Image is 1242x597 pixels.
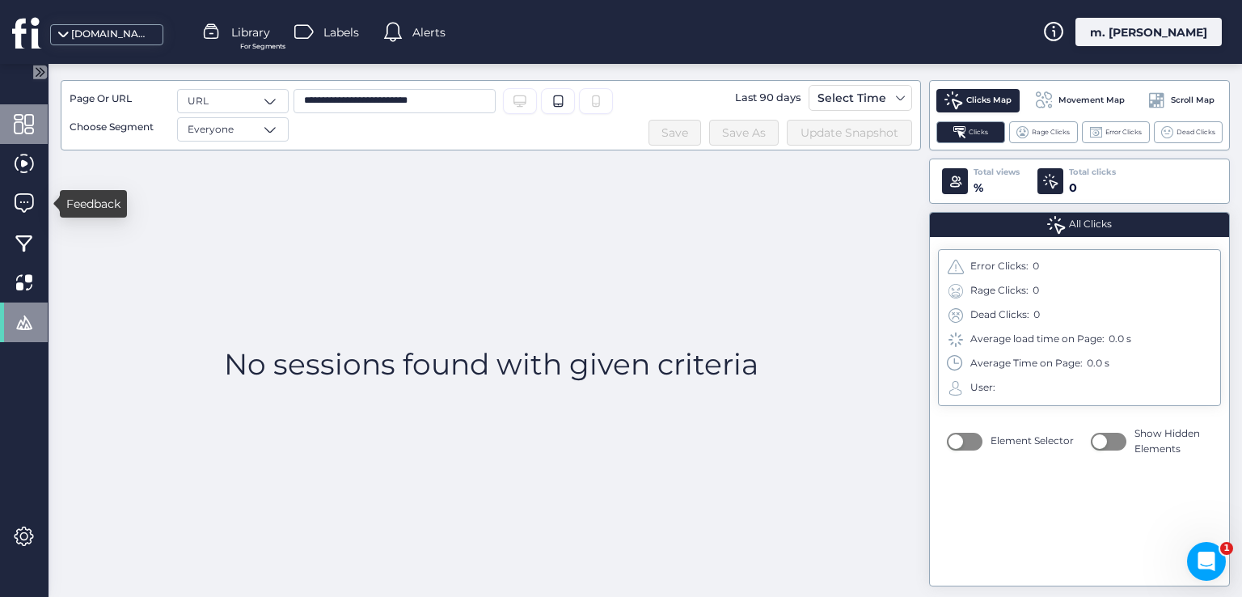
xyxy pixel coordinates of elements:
[709,120,779,146] button: Save As
[70,91,167,107] div: Page Or URL
[731,85,805,111] div: Last 90 days
[188,122,234,138] span: Everyone
[1033,283,1039,298] div: 0
[1058,94,1125,107] span: Movement Map
[1033,259,1039,274] div: 0
[1109,332,1131,347] div: 0.0 s
[813,88,890,108] div: Select Time
[1069,179,1116,197] div: 0
[1105,127,1142,138] span: Error Clicks
[970,283,1029,298] span: Rage Clicks:
[969,127,988,138] span: Clicks
[1187,542,1226,581] iframe: Intercom live chat
[70,120,167,135] div: Choose Segment
[1069,166,1116,179] div: Total clicks
[71,27,152,42] div: [DOMAIN_NAME]
[970,259,1029,274] span: Error Clicks:
[991,434,1074,449] span: Element Selector
[412,23,446,41] span: Alerts
[970,356,1083,371] span: Average Time on Page:
[240,41,285,52] span: For Segments
[974,166,1020,179] div: Total views
[974,179,1020,197] div: %
[1087,356,1109,371] div: 0.0 s
[966,94,1012,107] span: Clicks Map
[1033,307,1040,323] div: 0
[787,120,912,146] button: Update Snapshot
[61,150,921,578] div: No sessions found with given criteria
[323,23,359,41] span: Labels
[1220,542,1233,555] span: 1
[1134,426,1212,457] span: Show Hidden Elements
[970,307,1029,323] span: Dead Clicks:
[1069,217,1112,232] span: All Clicks
[648,120,701,146] button: Save
[970,380,995,396] span: User:
[970,332,1105,347] span: Average load time on Page:
[1177,127,1215,138] span: Dead Clicks
[188,94,209,109] span: URL
[1171,94,1215,107] span: Scroll Map
[1032,127,1070,138] span: Rage Clicks
[1075,18,1222,46] div: m. [PERSON_NAME]
[231,23,270,41] span: Library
